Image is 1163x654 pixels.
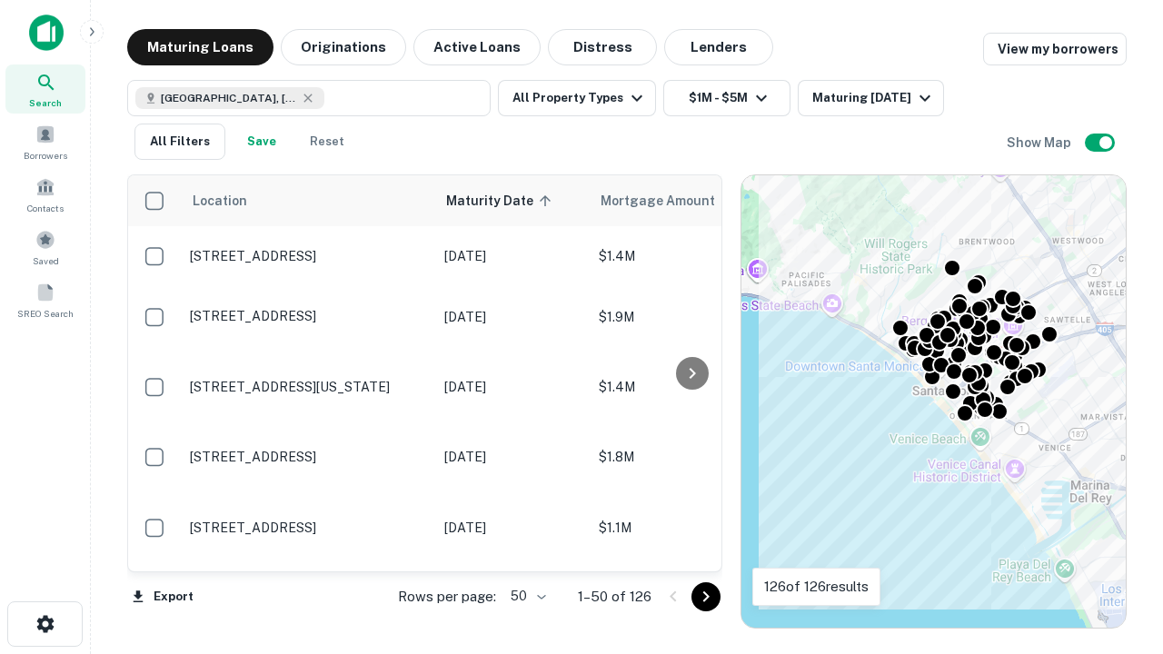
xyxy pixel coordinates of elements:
a: View my borrowers [983,33,1127,65]
button: Go to next page [691,582,721,611]
p: $1.4M [599,246,780,266]
div: 0 0 [741,175,1126,628]
button: All Property Types [498,80,656,116]
p: [DATE] [444,246,581,266]
button: Save your search to get updates of matches that match your search criteria. [233,124,291,160]
div: 50 [503,583,549,609]
p: [STREET_ADDRESS] [190,520,426,536]
th: Location [181,175,435,226]
span: [GEOGRAPHIC_DATA], [GEOGRAPHIC_DATA], [GEOGRAPHIC_DATA] [161,90,297,106]
p: 126 of 126 results [764,576,869,598]
p: $1.4M [599,377,780,397]
th: Mortgage Amount [590,175,790,226]
h6: Show Map [1007,133,1074,153]
button: Maturing [DATE] [798,80,944,116]
button: $1M - $5M [663,80,790,116]
p: $1.1M [599,518,780,538]
a: SREO Search [5,275,85,324]
p: Rows per page: [398,586,496,608]
iframe: Chat Widget [1072,509,1163,596]
a: Saved [5,223,85,272]
button: Active Loans [413,29,541,65]
p: [STREET_ADDRESS] [190,308,426,324]
span: SREO Search [17,306,74,321]
p: [STREET_ADDRESS][US_STATE] [190,379,426,395]
span: Saved [33,253,59,268]
p: $1.8M [599,447,780,467]
p: [DATE] [444,377,581,397]
img: capitalize-icon.png [29,15,64,51]
button: Reset [298,124,356,160]
a: Search [5,64,85,114]
span: Borrowers [24,148,67,163]
div: Maturing [DATE] [812,87,936,109]
button: [GEOGRAPHIC_DATA], [GEOGRAPHIC_DATA], [GEOGRAPHIC_DATA] [127,80,491,116]
span: Location [192,190,247,212]
button: Export [127,583,198,610]
a: Borrowers [5,117,85,166]
span: Mortgage Amount [601,190,739,212]
button: Originations [281,29,406,65]
a: Contacts [5,170,85,219]
button: Maturing Loans [127,29,273,65]
p: [DATE] [444,447,581,467]
p: [STREET_ADDRESS] [190,449,426,465]
button: Lenders [664,29,773,65]
span: Contacts [27,201,64,215]
th: Maturity Date [435,175,590,226]
button: Distress [548,29,657,65]
p: 1–50 of 126 [578,586,651,608]
button: All Filters [134,124,225,160]
p: $1.9M [599,307,780,327]
p: [STREET_ADDRESS] [190,248,426,264]
span: Maturity Date [446,190,557,212]
p: [DATE] [444,307,581,327]
span: Search [29,95,62,110]
p: [DATE] [444,518,581,538]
